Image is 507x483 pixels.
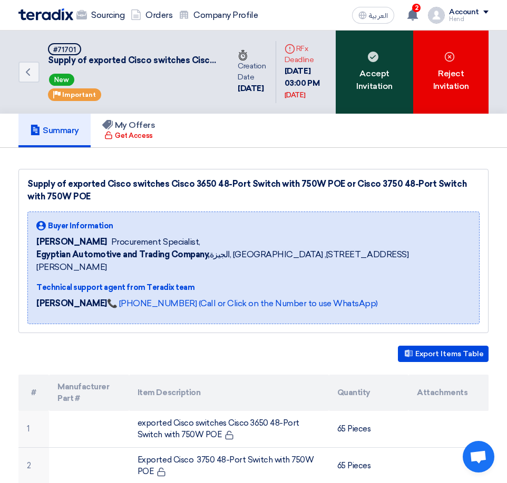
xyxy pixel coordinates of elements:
span: Procurement Specialist, [111,236,200,248]
div: Technical support agent from Teradix team [36,282,471,293]
b: Egyptian Automotive and Trading Company, [36,249,210,259]
span: [PERSON_NAME] [36,236,107,248]
td: 1 [18,411,49,448]
span: Supply of exported Cisco switches Cisco 3650 48-Port Switch with 750W POE or Cisco 3750 48-Port S... [48,55,217,66]
h5: Supply of exported Cisco switches Cisco 3650 48-Port Switch with 750W POE or Cisco 3750 48-Port S... [48,43,217,66]
button: العربية [352,7,394,24]
div: Accept Invitation [336,31,414,114]
div: Open chat [463,441,494,472]
th: Quantity [329,375,409,411]
a: Sourcing [73,4,128,27]
a: Company Profile [175,4,261,27]
span: العربية [369,12,388,19]
span: New [49,74,74,86]
strong: [PERSON_NAME] [36,298,107,308]
td: exported Cisco switches Cisco 3650 48-Port Switch with 750W POE [129,411,329,448]
h5: Summary [30,125,79,136]
img: profile_test.png [428,7,445,24]
h5: My Offers [102,120,155,130]
th: # [18,375,49,411]
a: Summary [18,114,91,147]
th: Attachments [408,375,489,411]
th: Item Description [129,375,329,411]
td: 65 Pieces [329,411,409,448]
span: الجيزة, [GEOGRAPHIC_DATA] ,[STREET_ADDRESS][PERSON_NAME] [36,248,471,274]
div: Account [449,8,479,17]
div: [DATE] [238,83,267,95]
div: Supply of exported Cisco switches Cisco 3650 48-Port Switch with 750W POE or Cisco 3750 48-Port S... [27,178,480,203]
a: My Offers Get Access [91,114,167,147]
div: Hend [449,16,489,22]
div: Reject Invitation [413,31,489,114]
div: #71701 [53,46,76,53]
div: RFx Deadline [285,43,327,65]
div: Get Access [104,130,152,141]
div: [DATE] 03:00 PM [285,65,327,101]
div: [DATE] [285,90,305,100]
span: 2 [412,4,421,12]
a: 📞 [PHONE_NUMBER] (Call or Click on the Number to use WhatsApp) [107,298,378,308]
img: Teradix logo [18,8,73,21]
span: Important [62,91,96,98]
div: Creation Date [238,49,267,83]
th: Manufacturer Part # [49,375,129,411]
span: Buyer Information [48,220,113,232]
a: Orders [128,4,175,27]
button: Export Items Table [398,346,489,362]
